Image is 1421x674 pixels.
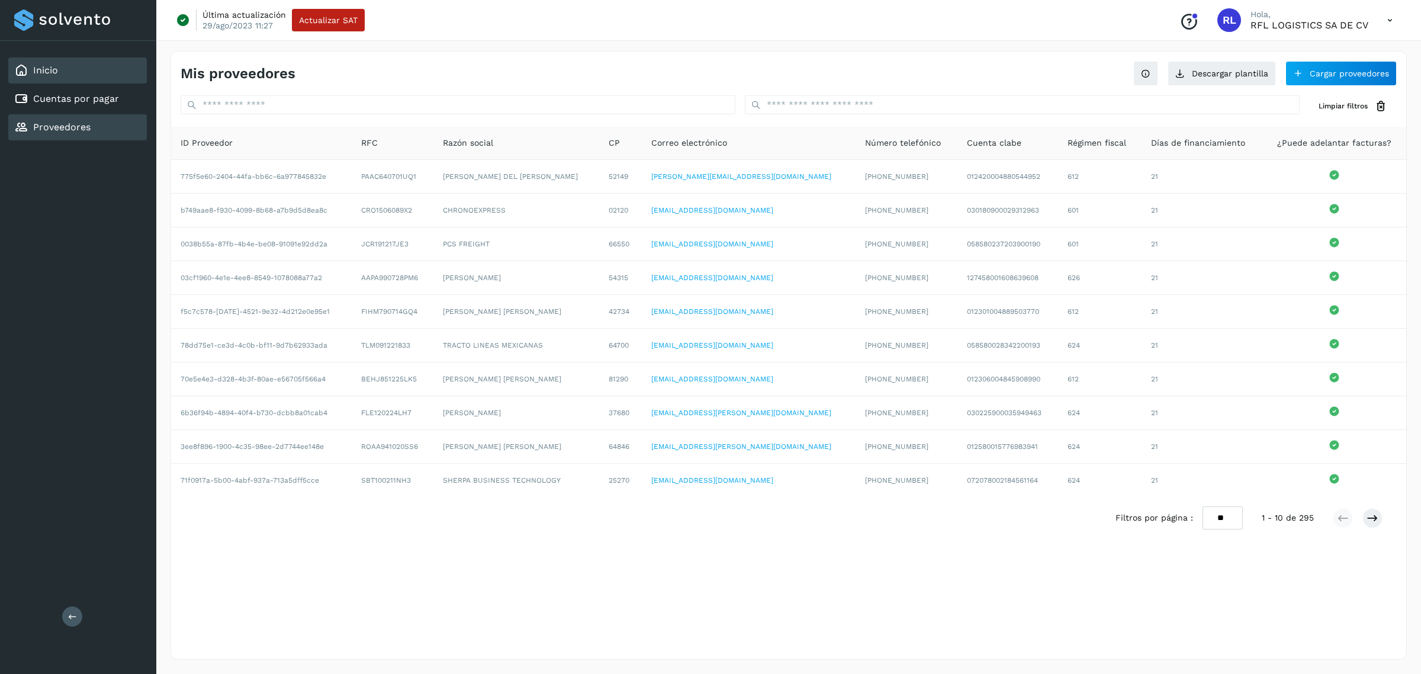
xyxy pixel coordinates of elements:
[352,295,433,329] td: FIHM790714GQ4
[865,476,928,484] span: [PHONE_NUMBER]
[651,137,727,149] span: Correo electrónico
[1058,396,1142,430] td: 624
[957,362,1058,396] td: 012306004845908990
[299,16,358,24] span: Actualizar SAT
[1285,61,1397,86] button: Cargar proveedores
[171,329,352,362] td: 78dd75e1-ce3d-4c0b-bf11-9d7b62933ada
[352,329,433,362] td: TLM091221833
[433,464,599,497] td: SHERPA BUSINESS TECHNOLOGY
[599,396,642,430] td: 37680
[181,65,295,82] h4: Mis proveedores
[1058,160,1142,194] td: 612
[651,172,831,181] a: [PERSON_NAME][EMAIL_ADDRESS][DOMAIN_NAME]
[33,121,91,133] a: Proveedores
[609,137,620,149] span: CP
[1058,227,1142,261] td: 601
[352,430,433,464] td: ROAA941020SS6
[171,160,352,194] td: 775f5e60-2404-44fa-bb6c-6a977845832e
[957,160,1058,194] td: 012420004880544952
[171,464,352,497] td: 71f0917a-5b00-4abf-937a-713a5dff5cce
[599,362,642,396] td: 81290
[1319,101,1368,111] span: Limpiar filtros
[599,464,642,497] td: 25270
[1168,61,1276,86] button: Descargar plantilla
[865,240,928,248] span: [PHONE_NUMBER]
[865,341,928,349] span: [PHONE_NUMBER]
[433,362,599,396] td: [PERSON_NAME] [PERSON_NAME]
[352,362,433,396] td: BEHJ851225LK5
[171,362,352,396] td: 70e5e4e3-d328-4b3f-80ae-e56705f566a4
[957,295,1058,329] td: 012301004889503770
[1058,464,1142,497] td: 624
[433,396,599,430] td: [PERSON_NAME]
[599,227,642,261] td: 66550
[1142,227,1263,261] td: 21
[181,137,233,149] span: ID Proveedor
[1262,512,1314,524] span: 1 - 10 de 295
[352,464,433,497] td: SBT100211NH3
[352,194,433,227] td: CRO1506089X2
[352,261,433,295] td: AAPA990728PM6
[967,137,1021,149] span: Cuenta clabe
[433,430,599,464] td: [PERSON_NAME] [PERSON_NAME]
[957,430,1058,464] td: 012580015776983941
[171,227,352,261] td: 0038b55a-87fb-4b4e-be08-91091e92dd2a
[171,261,352,295] td: 03cf1960-4e1e-4ee8-8549-1078088a77a2
[651,341,773,349] a: [EMAIL_ADDRESS][DOMAIN_NAME]
[8,114,147,140] div: Proveedores
[1142,329,1263,362] td: 21
[651,206,773,214] a: [EMAIL_ADDRESS][DOMAIN_NAME]
[1142,464,1263,497] td: 21
[1058,329,1142,362] td: 624
[1142,430,1263,464] td: 21
[599,160,642,194] td: 52149
[957,464,1058,497] td: 072078002184561164
[865,409,928,417] span: [PHONE_NUMBER]
[1058,430,1142,464] td: 624
[1309,95,1397,117] button: Limpiar filtros
[33,93,119,104] a: Cuentas por pagar
[1058,261,1142,295] td: 626
[599,194,642,227] td: 02120
[443,137,493,149] span: Razón social
[957,261,1058,295] td: 127458001608639608
[171,430,352,464] td: 3ee8f896-1900-4c35-98ee-2d7744ee148e
[352,160,433,194] td: PAAC640701UQ1
[865,206,928,214] span: [PHONE_NUMBER]
[865,442,928,451] span: [PHONE_NUMBER]
[651,274,773,282] a: [EMAIL_ADDRESS][DOMAIN_NAME]
[1058,194,1142,227] td: 601
[8,57,147,84] div: Inicio
[957,396,1058,430] td: 030225900035949463
[599,430,642,464] td: 64846
[352,396,433,430] td: FLE120224LH7
[651,476,773,484] a: [EMAIL_ADDRESS][DOMAIN_NAME]
[1277,137,1391,149] span: ¿Puede adelantar facturas?
[865,307,928,316] span: [PHONE_NUMBER]
[433,329,599,362] td: TRACTO LINEAS MEXICANAS
[1142,194,1263,227] td: 21
[651,307,773,316] a: [EMAIL_ADDRESS][DOMAIN_NAME]
[865,137,941,149] span: Número telefónico
[292,9,365,31] button: Actualizar SAT
[171,295,352,329] td: f5c7c578-[DATE]-4521-9e32-4d212e0e95e1
[1250,20,1368,31] p: RFL LOGISTICS SA DE CV
[433,194,599,227] td: CHRONOEXPRESS
[651,240,773,248] a: [EMAIL_ADDRESS][DOMAIN_NAME]
[1142,160,1263,194] td: 21
[957,329,1058,362] td: 058580028342200193
[1058,362,1142,396] td: 612
[865,375,928,383] span: [PHONE_NUMBER]
[651,409,831,417] a: [EMAIL_ADDRESS][PERSON_NAME][DOMAIN_NAME]
[202,20,273,31] p: 29/ago/2023 11:27
[865,274,928,282] span: [PHONE_NUMBER]
[171,194,352,227] td: b749aae8-f930-4099-8b68-a7b9d5d8ea8c
[1142,295,1263,329] td: 21
[33,65,58,76] a: Inicio
[599,261,642,295] td: 54315
[865,172,928,181] span: [PHONE_NUMBER]
[957,194,1058,227] td: 030180900029312963
[1115,512,1193,524] span: Filtros por página :
[433,160,599,194] td: [PERSON_NAME] DEL [PERSON_NAME]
